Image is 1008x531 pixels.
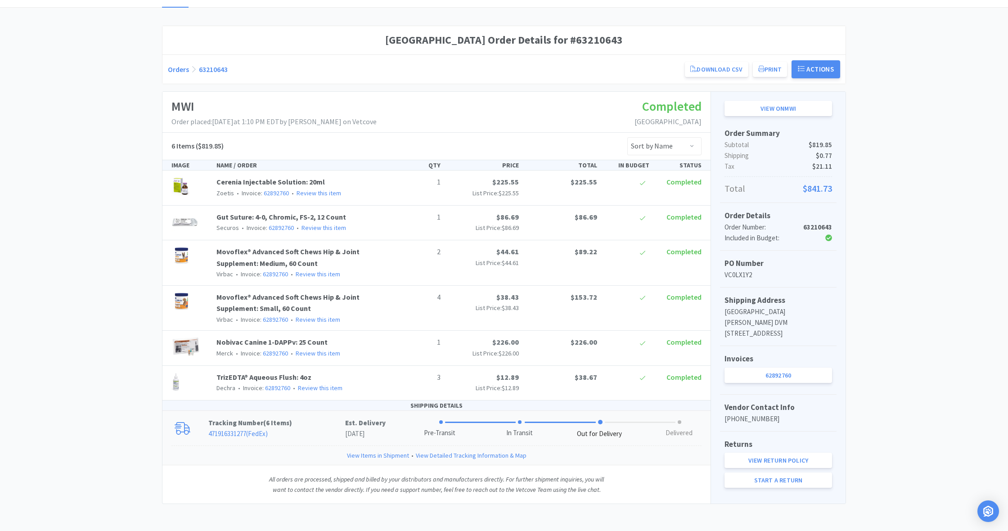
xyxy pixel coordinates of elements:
img: 499d5a1496d2449490647a96e6e117a4_18061.png [171,372,180,391]
span: $0.77 [816,150,832,161]
h5: Shipping Address [724,294,832,306]
span: $86.69 [496,212,519,221]
div: PRICE [444,160,522,170]
a: View onMWI [724,101,832,116]
span: • [234,270,239,278]
p: VC0LX1Y2 [724,270,832,280]
a: Start a Return [724,472,832,488]
p: Est. Delivery [345,418,386,428]
p: 1 [396,211,441,223]
p: Tax [724,161,832,172]
a: Review this item [301,224,346,232]
span: Completed [666,247,702,256]
a: View Return Policy [724,453,832,468]
a: 471916331277(FedEx) [208,429,268,438]
span: Completed [642,98,702,114]
h5: Order Summary [724,127,832,139]
div: Open Intercom Messenger [977,500,999,522]
h1: [GEOGRAPHIC_DATA] Order Details for #63210643 [168,31,840,49]
p: Shipping [724,150,832,161]
img: 31ff5cceb57b41388b48b619704d41ca_16184.png [171,337,200,356]
span: • [237,384,242,392]
a: Nobivac Canine 1-DAPPv: 25 Count [216,337,328,346]
a: Cerenia Injectable Solution: 20ml [216,177,325,186]
span: $225.55 [492,177,519,186]
span: 6 Items [266,418,289,427]
div: Out for Delivery [577,429,622,439]
span: $225.55 [571,177,597,186]
span: $226.00 [492,337,519,346]
span: Invoice: [233,349,288,357]
span: Invoice: [239,224,294,232]
a: Review this item [298,384,342,392]
span: • [290,189,295,197]
h5: Order Details [724,210,832,222]
a: Review this item [297,189,341,197]
p: Total [724,181,832,196]
span: $44.61 [502,259,519,267]
span: • [234,315,239,324]
span: $86.69 [502,224,519,232]
div: IMAGE [168,160,213,170]
div: QTY [392,160,444,170]
p: 2 [396,246,441,258]
span: Invoice: [235,384,290,392]
p: 1 [396,176,441,188]
span: $38.43 [502,304,519,312]
h5: ($819.85) [171,140,224,152]
a: Movoflex® Advanced Soft Chews Hip & Joint Supplement: Medium, 60 Count [216,247,360,268]
strong: 63210643 [803,223,832,231]
h1: MWI [171,96,377,117]
span: Completed [666,177,702,186]
span: Securos [216,224,239,232]
a: Download CSV [685,62,748,77]
p: Order placed: [DATE] at 1:10 PM EDT by [PERSON_NAME] on Vetcove [171,116,377,128]
span: • [289,349,294,357]
span: $841.73 [803,181,832,196]
a: View Items in Shipment [347,450,409,460]
p: [GEOGRAPHIC_DATA] [PERSON_NAME] DVM [STREET_ADDRESS] [724,306,832,339]
div: Pre-Transit [424,428,455,438]
a: 62892760 [263,270,288,278]
a: 62892760 [265,384,290,392]
a: Review this item [296,270,340,278]
p: List Price: [448,188,519,198]
a: 62892760 [263,349,288,357]
div: IN BUDGET [601,160,653,170]
a: Movoflex® Advanced Soft Chews Hip & Joint Supplement: Small, 60 Count [216,292,360,313]
span: Invoice: [234,189,289,197]
span: $21.11 [812,161,832,172]
span: • [292,384,297,392]
p: List Price: [448,223,519,233]
a: Gut Suture: 4-0, Chromic, FS-2, 12 Count [216,212,346,221]
a: 63210643 [199,65,228,74]
span: Invoice: [233,315,288,324]
p: List Price: [448,258,519,268]
i: All orders are processed, shipped and billed by your distributors and manufacturers directly. For... [269,475,604,493]
span: • [289,315,294,324]
h5: PO Number [724,257,832,270]
span: $86.69 [575,212,597,221]
span: • [289,270,294,278]
h5: Vendor Contact Info [724,401,832,414]
img: 4f038bf4143f4944856ca8ba83f2ee27_540744.png [171,176,189,196]
span: Dechra [216,384,235,392]
a: 62892760 [269,224,294,232]
span: $44.61 [496,247,519,256]
button: Actions [792,60,840,78]
span: $12.89 [502,384,519,392]
img: e97a8c64e8d94afa8631700ef4aee293_513971.png [171,292,191,311]
p: List Price: [448,348,519,358]
a: View Detailed Tracking Information & Map [416,450,526,460]
span: Merck [216,349,233,357]
span: Virbac [216,315,233,324]
div: Included in Budget: [724,233,796,243]
p: [PHONE_NUMBER] [724,414,832,424]
span: $819.85 [809,139,832,150]
span: • [240,224,245,232]
p: [GEOGRAPHIC_DATA] [634,116,702,128]
p: 4 [396,292,441,303]
span: • [235,189,240,197]
img: 53926444e2c3497fbd658e4ef71d93d4_15764.png [171,211,198,231]
p: List Price: [448,303,519,313]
